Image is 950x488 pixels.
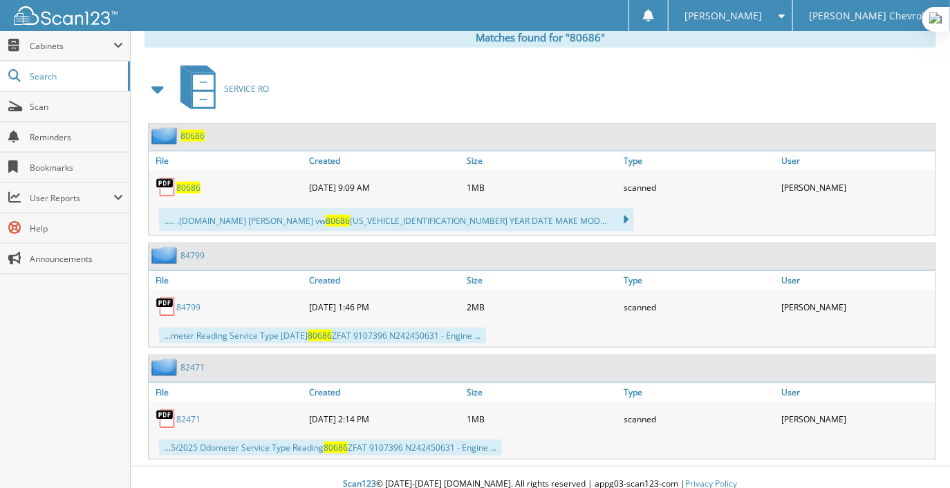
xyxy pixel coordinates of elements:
[621,383,779,402] a: Type
[778,173,935,201] div: [PERSON_NAME]
[30,101,123,113] span: Scan
[30,162,123,173] span: Bookmarks
[156,297,176,317] img: PDF.png
[159,440,502,456] div: ...5/2025 Odometer Service Type Reading ZFAT 9107396 N242450631 - Engine ...
[306,151,464,170] a: Created
[463,405,621,433] div: 1MB
[151,127,180,144] img: folder2.png
[809,12,933,20] span: [PERSON_NAME] Chevrolet
[176,301,201,313] a: 84799
[149,271,306,290] a: File
[180,130,205,142] a: 80686
[14,6,118,25] img: scan123-logo-white.svg
[306,293,464,321] div: [DATE] 1:46 PM
[180,250,205,261] a: 84799
[778,151,935,170] a: User
[778,271,935,290] a: User
[156,409,176,429] img: PDF.png
[463,383,621,402] a: Size
[463,271,621,290] a: Size
[151,247,180,264] img: folder2.png
[621,173,779,201] div: scanned
[621,271,779,290] a: Type
[180,362,205,373] a: 82471
[621,405,779,433] div: scanned
[172,62,269,116] a: SERVICE RO
[463,151,621,170] a: Size
[778,293,935,321] div: [PERSON_NAME]
[326,215,350,227] span: 80686
[156,177,176,198] img: PDF.png
[149,151,306,170] a: File
[30,192,113,204] span: User Reports
[306,271,464,290] a: Created
[778,383,935,402] a: User
[159,208,634,232] div: ..... .[DOMAIN_NAME] [PERSON_NAME] vw [US_VEHICLE_IDENTIFICATION_NUMBER] YEAR DATE MAKE MOD...
[149,383,306,402] a: File
[621,293,779,321] div: scanned
[30,223,123,234] span: Help
[159,328,486,344] div: ...meter Reading Service Type [DATE] ZFAT 9107396 N242450631 - Engine ...
[306,405,464,433] div: [DATE] 2:14 PM
[324,442,348,453] span: 80686
[30,253,123,265] span: Announcements
[145,27,936,48] div: Matches found for "80686"
[151,359,180,376] img: folder2.png
[30,40,113,52] span: Cabinets
[463,293,621,321] div: 2MB
[308,330,332,341] span: 80686
[881,422,950,488] iframe: Chat Widget
[463,173,621,201] div: 1MB
[176,182,201,194] a: 80686
[306,383,464,402] a: Created
[30,131,123,143] span: Reminders
[306,173,464,201] div: [DATE] 9:09 AM
[224,83,269,95] span: SERVICE RO
[685,12,763,20] span: [PERSON_NAME]
[176,413,201,425] a: 82471
[30,71,121,82] span: Search
[778,405,935,433] div: [PERSON_NAME]
[621,151,779,170] a: Type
